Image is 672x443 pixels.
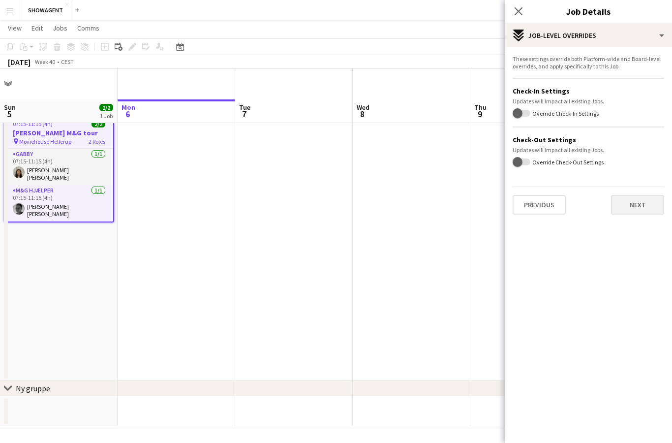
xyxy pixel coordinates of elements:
span: Moviehouse Hellerup [19,138,71,145]
button: Next [611,195,664,215]
div: These settings override both Platform-wide and Board-level overrides, and apply specifically to t... [513,55,664,70]
span: Sun [4,103,16,112]
div: Job-Level Overrides [505,24,672,47]
h3: Check-Out Settings [513,135,664,144]
h3: Job Details [505,5,672,18]
div: CEST [61,58,74,65]
a: Jobs [49,22,71,34]
a: Edit [28,22,47,34]
div: Ny gruppe [16,383,50,393]
div: [DATE] [8,57,31,67]
span: 6 [120,108,135,120]
div: Updates will impact all existing Jobs. [513,97,664,105]
span: Thu [474,103,487,112]
span: Comms [77,24,99,32]
span: 2/2 [92,120,105,127]
span: 8 [355,108,369,120]
div: 1 Job [100,112,113,120]
span: Jobs [53,24,67,32]
app-card-role: GABBY1/107:15-11:15 (4h)[PERSON_NAME] [PERSON_NAME] [5,149,113,185]
span: Mon [122,103,135,112]
span: Week 40 [32,58,57,65]
h3: Check-In Settings [513,87,664,95]
app-card-role: M&G Hjælper1/107:15-11:15 (4h)[PERSON_NAME] [PERSON_NAME] [PERSON_NAME] [5,185,113,221]
span: View [8,24,22,32]
div: Updates will impact all existing Jobs. [513,146,664,154]
button: Previous [513,195,566,215]
label: Override Check-Out Settings [530,158,604,165]
span: 2/2 [99,104,113,111]
a: Comms [73,22,103,34]
app-job-card: Updated07:15-11:15 (4h)2/2[PERSON_NAME] M&G tour Moviehouse Hellerup2 RolesGABBY1/107:15-11:15 (4... [4,105,114,222]
button: SHOWAGENT [20,0,71,20]
span: 9 [473,108,487,120]
span: 07:15-11:15 (4h) [13,120,53,127]
span: 7 [238,108,250,120]
span: 2 Roles [89,138,105,145]
span: Wed [357,103,369,112]
span: 5 [2,108,16,120]
span: Edit [31,24,43,32]
a: View [4,22,26,34]
h3: [PERSON_NAME] M&G tour [5,128,113,137]
label: Override Check-In Settings [530,110,599,117]
span: Tue [239,103,250,112]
